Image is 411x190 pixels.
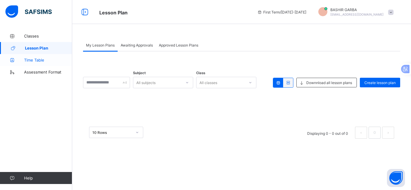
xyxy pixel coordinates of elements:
span: Assessment Format [24,70,72,74]
span: session/term information [257,10,306,14]
img: safsims [5,5,52,18]
span: Lesson Plan [25,46,72,50]
span: Classes [24,34,72,38]
span: BASHIR GARBA [330,8,384,12]
div: BASHIRGARBA [312,7,397,17]
div: All subjects [136,77,156,88]
li: 0 [369,127,381,139]
li: 下一页 [382,127,394,139]
span: Lesson Plan [99,10,128,16]
button: Open asap [387,169,405,187]
span: My Lesson Plans [86,43,115,47]
span: Subject [133,71,146,75]
div: All classes [199,77,217,88]
span: Approved Lesson Plans [159,43,198,47]
span: Time Table [24,58,72,62]
li: 上一页 [355,127,367,139]
span: Class [196,71,205,75]
div: 10 Rows [92,130,132,135]
span: Create lesson plan [364,80,396,85]
span: [EMAIL_ADDRESS][DOMAIN_NAME] [330,13,384,16]
span: Help [24,176,72,180]
span: Downnload all lesson plans [306,80,352,85]
a: 0 [372,129,377,137]
span: Awaiting Approvals [121,43,153,47]
button: next page [382,127,394,139]
li: Displaying 0 - 0 out of 0 [303,127,353,139]
button: prev page [355,127,367,139]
